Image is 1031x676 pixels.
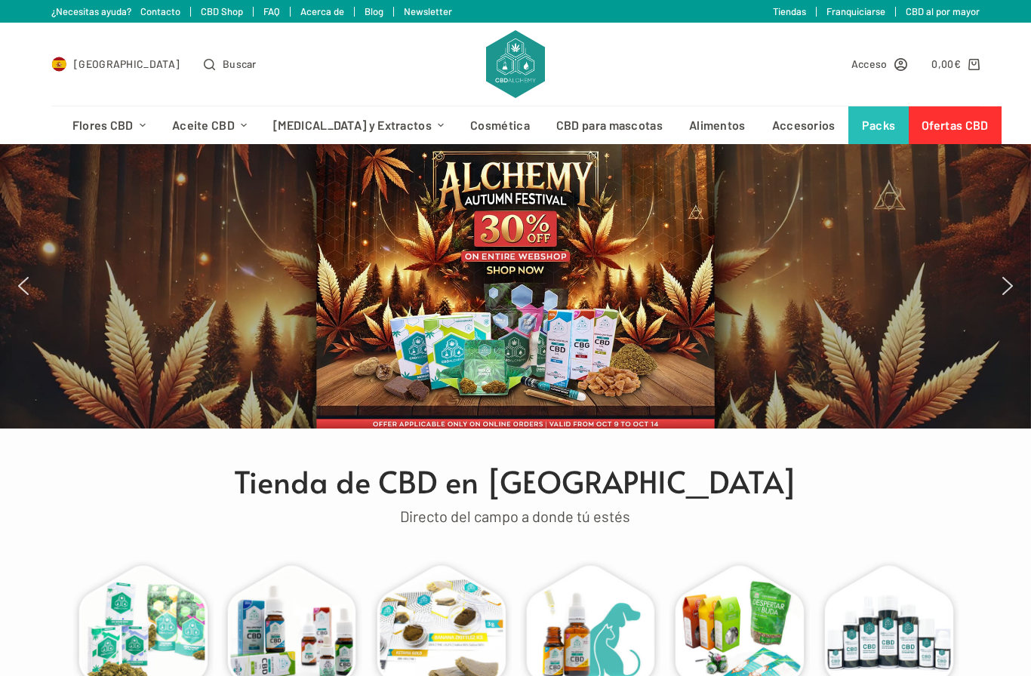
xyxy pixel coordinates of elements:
nav: Menú de cabecera [59,106,971,144]
p: Directo del campo a donde tú estés [59,504,971,529]
a: CBD Shop [201,5,243,17]
img: next arrow [996,274,1020,298]
a: CBD al por mayor [906,5,980,17]
span: Acceso [851,55,888,72]
a: Ofertas CBD [909,106,1002,144]
a: Carro de compra [931,55,979,72]
img: ES Flag [51,57,66,72]
a: Packs [848,106,909,144]
a: Tiendas [773,5,806,17]
span: [GEOGRAPHIC_DATA] [74,55,180,72]
a: Alimentos [676,106,759,144]
button: Abrir formulario de búsqueda [204,55,257,72]
a: [MEDICAL_DATA] y Extractos [260,106,457,144]
a: Cosmética [457,106,543,144]
a: CBD para mascotas [543,106,676,144]
span: € [954,57,961,70]
a: Newsletter [404,5,452,17]
img: previous arrow [11,274,35,298]
img: CBD Alchemy [486,30,545,98]
a: Acceso [851,55,908,72]
a: Blog [365,5,383,17]
span: Buscar [223,55,257,72]
a: Franquiciarse [826,5,885,17]
a: Select Country [51,55,180,72]
h1: Tienda de CBD en [GEOGRAPHIC_DATA] [59,459,971,504]
a: Acerca de [300,5,344,17]
a: Flores CBD [59,106,158,144]
a: ¿Necesitas ayuda? Contacto [51,5,180,17]
bdi: 0,00 [931,57,961,70]
a: Aceite CBD [158,106,260,144]
a: FAQ [263,5,280,17]
a: Accesorios [759,106,848,144]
